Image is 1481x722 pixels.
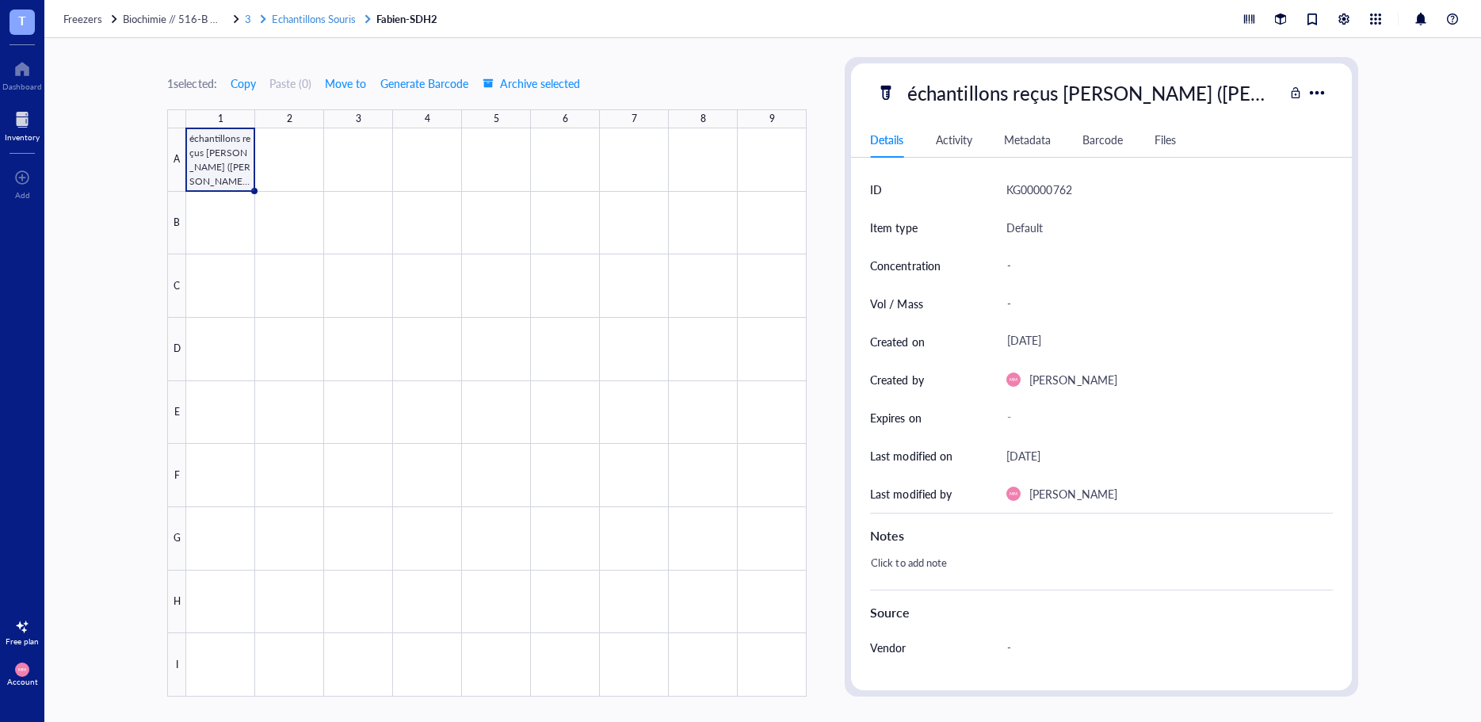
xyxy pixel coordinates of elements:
span: Archive selected [483,77,580,90]
span: MM [1010,377,1017,382]
div: Files [1155,131,1176,148]
span: 3 [245,11,251,26]
span: Copy [231,77,256,90]
div: Concentration [870,257,940,274]
div: Click to add note [864,552,1326,590]
div: - [1000,669,1326,702]
a: Dashboard [2,56,42,91]
span: T [18,10,26,30]
div: D [167,318,186,381]
div: [PERSON_NAME] [1029,370,1116,389]
div: 3 [356,109,361,128]
div: A [167,128,186,192]
div: I [167,633,186,697]
span: Generate Barcode [380,77,468,90]
div: Vol / Mass [870,295,922,312]
button: Move to [324,71,367,96]
div: Vendor [870,639,906,656]
div: Expires on [870,409,921,426]
div: Barcode [1082,131,1123,148]
div: Reference [870,677,919,694]
a: Freezers [63,12,120,26]
div: 6 [563,109,568,128]
div: G [167,507,186,571]
div: KG00000762 [1006,180,1071,199]
div: [DATE] [1006,446,1040,465]
button: Generate Barcode [380,71,469,96]
div: 4 [425,109,430,128]
div: Free plan [6,636,39,646]
span: MM [18,667,25,672]
div: Last modified by [870,485,951,502]
span: Echantillons Souris [272,11,356,26]
div: Default [1006,218,1043,237]
div: Source [870,603,1332,622]
div: Created on [870,333,924,350]
div: Inventory [5,132,40,142]
div: - [1000,631,1326,664]
div: Add [15,190,30,200]
div: 2 [287,109,292,128]
div: Notes [870,526,1332,545]
div: Account [7,677,38,686]
div: C [167,254,186,318]
div: - [1000,287,1326,320]
div: Created by [870,371,923,388]
button: Paste (0) [269,71,311,96]
a: Fabien-SDH2 [376,12,441,26]
div: - [1000,249,1326,282]
button: Copy [230,71,257,96]
div: Dashboard [2,82,42,91]
div: H [167,571,186,634]
a: 3Echantillons Souris [245,12,373,26]
span: Move to [325,77,366,90]
a: Inventory [5,107,40,142]
div: Item type [870,219,917,236]
span: MM [1010,491,1017,496]
a: Biochimie // 516-B > 5ème [123,12,242,26]
div: 1 [218,109,223,128]
div: 8 [700,109,706,128]
div: 1 selected: [167,74,216,92]
div: E [167,381,186,445]
div: 5 [494,109,499,128]
div: - [1000,403,1326,432]
span: Freezers [63,11,102,26]
div: F [167,444,186,507]
div: échantillons reçus [PERSON_NAME] ([PERSON_NAME]) le [DATE] [900,76,1283,109]
div: 7 [632,109,637,128]
span: Biochimie // 516-B > 5ème [123,11,245,26]
div: ID [870,181,882,198]
div: Details [870,131,903,148]
div: [DATE] [1000,327,1326,356]
div: Activity [936,131,972,148]
div: Last modified on [870,447,952,464]
div: 9 [769,109,775,128]
div: Metadata [1004,131,1051,148]
div: [PERSON_NAME] [1029,484,1116,503]
button: Archive selected [482,71,581,96]
div: B [167,192,186,255]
